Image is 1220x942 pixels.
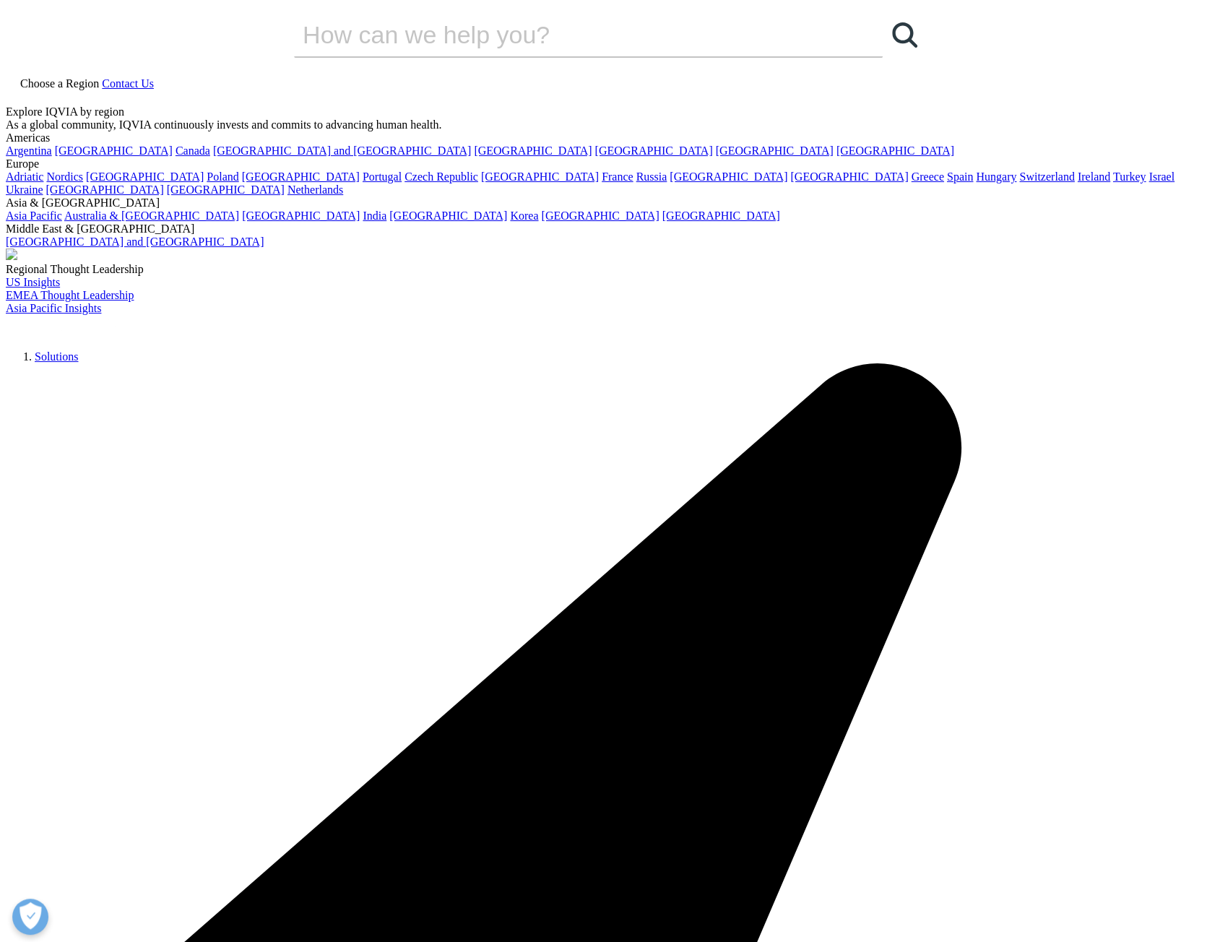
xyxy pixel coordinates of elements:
[35,350,78,363] a: Solutions
[716,144,834,157] a: [GEOGRAPHIC_DATA]
[541,209,659,222] a: [GEOGRAPHIC_DATA]
[6,131,1214,144] div: Americas
[363,170,402,183] a: Portugal
[670,170,787,183] a: [GEOGRAPHIC_DATA]
[6,263,1214,276] div: Regional Thought Leadership
[1019,170,1074,183] a: Switzerland
[167,183,285,196] a: [GEOGRAPHIC_DATA]
[6,302,101,314] a: Asia Pacific Insights
[287,183,343,196] a: Netherlands
[883,13,926,56] a: Search
[6,222,1214,236] div: Middle East & [GEOGRAPHIC_DATA]
[55,144,173,157] a: [GEOGRAPHIC_DATA]
[102,77,154,90] a: Contact Us
[1078,170,1110,183] a: Ireland
[976,170,1016,183] a: Hungary
[6,196,1214,209] div: Asia & [GEOGRAPHIC_DATA]
[1148,170,1174,183] a: Israel
[481,170,599,183] a: [GEOGRAPHIC_DATA]
[242,170,360,183] a: [GEOGRAPHIC_DATA]
[176,144,210,157] a: Canada
[20,77,99,90] span: Choose a Region
[207,170,238,183] a: Poland
[6,118,1214,131] div: As a global community, IQVIA continuously invests and commits to advancing human health.
[6,144,52,157] a: Argentina
[594,144,712,157] a: [GEOGRAPHIC_DATA]
[602,170,633,183] a: France
[474,144,592,157] a: [GEOGRAPHIC_DATA]
[6,105,1214,118] div: Explore IQVIA by region
[6,170,43,183] a: Adriatic
[662,209,780,222] a: [GEOGRAPHIC_DATA]
[404,170,478,183] a: Czech Republic
[1113,170,1146,183] a: Turkey
[790,170,908,183] a: [GEOGRAPHIC_DATA]
[86,170,204,183] a: [GEOGRAPHIC_DATA]
[6,157,1214,170] div: Europe
[6,276,60,288] a: US Insights
[510,209,538,222] a: Korea
[242,209,360,222] a: [GEOGRAPHIC_DATA]
[294,13,842,56] input: Search
[6,315,121,336] img: IQVIA Healthcare Information Technology and Pharma Clinical Research Company
[836,144,954,157] a: [GEOGRAPHIC_DATA]
[947,170,973,183] a: Spain
[892,22,917,48] svg: Search
[911,170,943,183] a: Greece
[213,144,471,157] a: [GEOGRAPHIC_DATA] and [GEOGRAPHIC_DATA]
[363,209,386,222] a: India
[6,183,43,196] a: Ukraine
[6,236,264,248] a: [GEOGRAPHIC_DATA] and [GEOGRAPHIC_DATA]
[46,170,83,183] a: Nordics
[636,170,667,183] a: Russia
[389,209,507,222] a: [GEOGRAPHIC_DATA]
[64,209,239,222] a: Australia & [GEOGRAPHIC_DATA]
[12,899,48,935] button: Open Preferences
[6,209,62,222] a: Asia Pacific
[6,249,17,260] img: 2093_analyzing-data-using-big-screen-display-and-laptop.png
[46,183,164,196] a: [GEOGRAPHIC_DATA]
[6,289,134,301] a: EMEA Thought Leadership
